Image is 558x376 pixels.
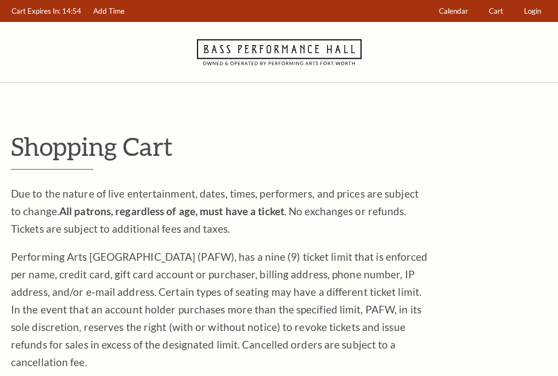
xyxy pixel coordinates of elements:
[484,1,509,22] a: Cart
[524,7,541,15] span: Login
[59,205,284,217] strong: All patrons, regardless of age, must have a ticket
[11,187,419,235] span: Due to the nature of live entertainment, dates, times, performers, and prices are subject to chan...
[11,132,547,160] p: Shopping Cart
[88,1,130,22] a: Add Time
[439,7,468,15] span: Calendar
[434,1,474,22] a: Calendar
[12,7,60,15] span: Cart Expires In:
[11,248,428,371] p: Performing Arts [GEOGRAPHIC_DATA] (PAFW), has a nine (9) ticket limit that is enforced per name, ...
[62,7,81,15] span: 14:54
[519,1,546,22] a: Login
[489,7,503,15] span: Cart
